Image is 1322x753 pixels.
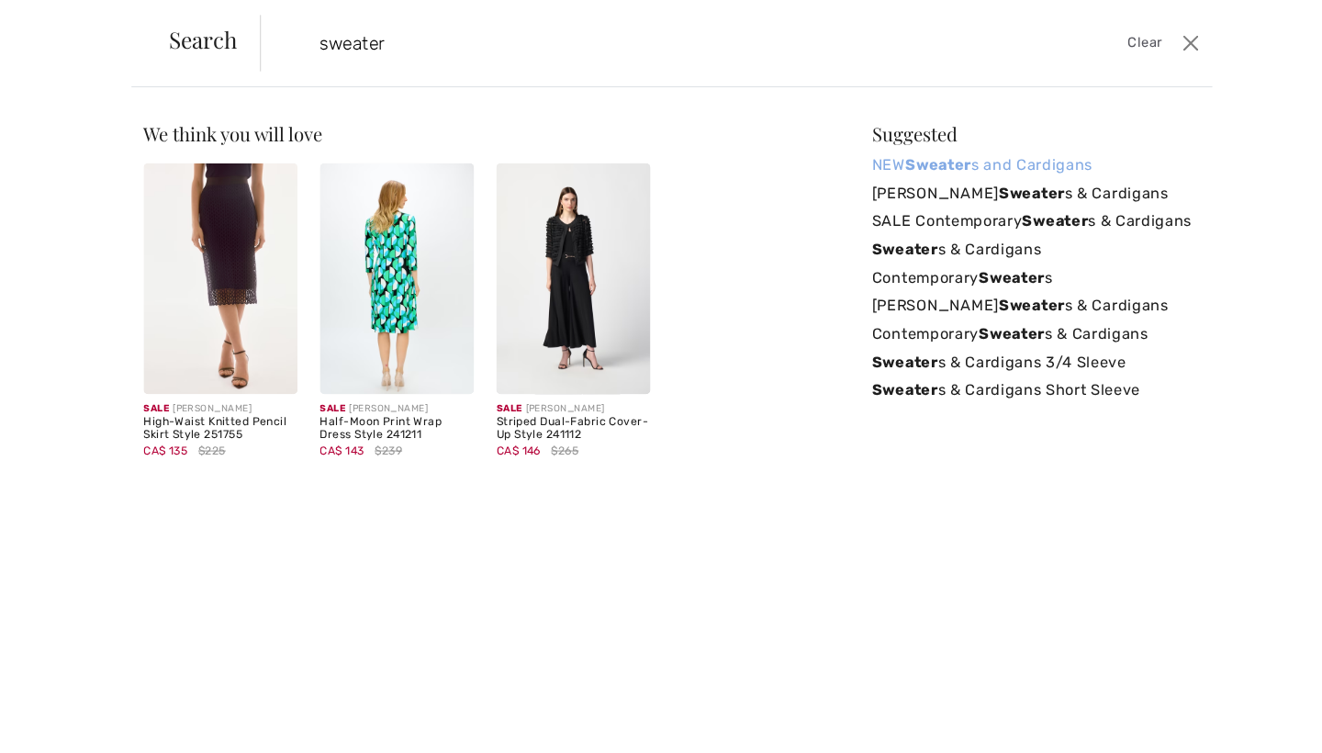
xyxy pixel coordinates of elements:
a: Sweaters & Cardigans 3/4 Sleeve [857,341,1178,368]
a: [PERSON_NAME]Sweaters & Cardigans [857,175,1178,203]
button: Close [1155,28,1182,57]
a: [PERSON_NAME]Sweaters & Cardigans [857,286,1178,313]
a: ContemporarySweaters [857,258,1178,286]
div: Half-Moon Print Wrap Dress Style 241211 [317,407,467,433]
span: $239 [370,433,397,449]
strong: Sweater [857,345,921,363]
div: [PERSON_NAME] [317,393,467,407]
div: Suggested [857,122,1178,140]
span: Sale [317,394,342,405]
span: Sale [144,394,169,405]
strong: Sweater [1003,208,1068,225]
div: [PERSON_NAME] [144,393,295,407]
a: Sweaters & Cardigans [857,230,1178,258]
a: Sweaters & Cardigans Short Sleeve [857,368,1178,396]
span: $265 [543,433,569,449]
span: Help [42,13,80,29]
div: High-Waist Knitted Pencil Skirt Style 251755 [144,407,295,433]
strong: Sweater [857,235,921,253]
strong: Sweater [980,290,1045,308]
strong: Sweater [961,318,1025,335]
strong: Sweater [980,180,1045,197]
img: Half-Moon Print Wrap Dress Style 241211. Black/Multi [317,160,467,386]
img: Striped Dual-Fabric Cover-Up Style 241112. Black [489,160,640,386]
div: [PERSON_NAME] [489,393,640,407]
img: High-Waist Knitted Pencil Skirt Style 251755. Midnight Blue [144,160,295,386]
span: We think you will love [144,118,319,143]
span: CA$ 143 [317,434,360,447]
span: Sale [489,394,514,405]
input: TYPE TO SEARCH [303,15,942,70]
span: $225 [197,433,224,449]
span: Search [169,28,236,50]
strong: Sweater [857,373,921,390]
div: Striped Dual-Fabric Cover-Up Style 241112 [489,407,640,433]
a: SALE ContemporarySweaters & Cardigans [857,203,1178,230]
span: CA$ 146 [489,434,532,447]
span: CA$ 135 [144,434,187,447]
span: Clear [1107,32,1141,52]
strong: Sweater [890,152,954,170]
a: NEWSweaters and Cardigans [857,148,1178,175]
a: ContemporarySweaters & Cardigans [857,313,1178,341]
strong: Sweater [961,263,1025,280]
